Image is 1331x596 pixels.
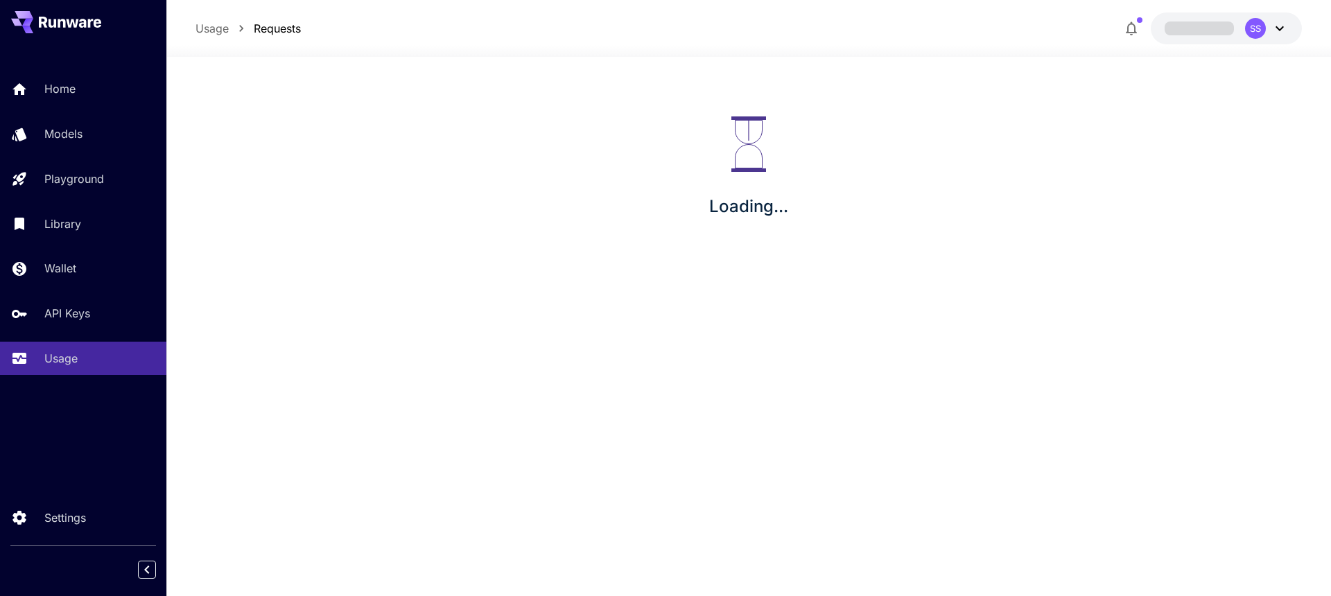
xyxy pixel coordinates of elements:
[44,509,86,526] p: Settings
[44,305,90,322] p: API Keys
[1245,18,1266,39] div: SS
[138,561,156,579] button: Collapse sidebar
[44,125,82,142] p: Models
[44,80,76,97] p: Home
[44,260,76,277] p: Wallet
[44,216,81,232] p: Library
[254,20,301,37] a: Requests
[148,557,166,582] div: Collapse sidebar
[195,20,229,37] a: Usage
[709,194,788,219] p: Loading...
[195,20,301,37] nav: breadcrumb
[44,170,104,187] p: Playground
[1151,12,1302,44] button: SS
[44,350,78,367] p: Usage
